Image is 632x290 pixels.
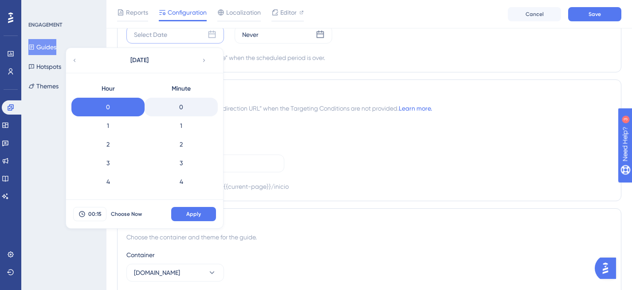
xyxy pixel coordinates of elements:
div: 3 [62,4,64,12]
div: 2 [71,135,145,154]
span: Choose Now [111,211,142,218]
div: 4 [71,172,145,191]
button: Themes [28,78,59,94]
div: Minute [145,80,218,98]
div: Choose the container and theme for the guide. [126,232,612,242]
button: Apply [171,207,216,221]
div: 0 [71,98,145,116]
span: Localization [226,7,261,18]
div: 0 [145,98,218,116]
div: Never [242,29,259,40]
div: 5 [145,191,218,210]
div: Container [126,250,612,260]
span: 00:15 [88,211,102,218]
span: Need Help? [21,2,55,13]
span: Editor [280,7,297,18]
div: Redirection [126,89,612,99]
span: Configuration [168,7,207,18]
div: 3 [145,154,218,172]
div: 4 [145,172,218,191]
span: [DOMAIN_NAME] [134,267,180,278]
iframe: UserGuiding AI Assistant Launcher [595,255,621,282]
span: Cancel [526,11,544,18]
span: Apply [186,211,201,218]
div: 5 [71,191,145,210]
div: Select Date [134,29,167,40]
div: 1 [71,116,145,135]
a: Learn more. [399,105,432,112]
div: Advanced Settings [126,218,612,228]
span: Reports [126,7,148,18]
span: The browser will redirect to the “Redirection URL” when the Targeting Conditions are not provided. [126,103,432,114]
button: Guides [28,39,56,55]
button: Hotspots [28,59,61,75]
span: Save [589,11,601,18]
button: [DATE] [95,52,184,69]
div: Hour [71,80,145,98]
button: Choose Now [106,207,146,221]
div: https://{{current-page}}/inicio [201,181,289,192]
span: [DATE] [130,55,149,66]
button: [DOMAIN_NAME] [126,264,224,282]
div: 1 [145,116,218,135]
button: 00:15 [73,207,106,221]
button: Cancel [508,7,561,21]
div: ENGAGEMENT [28,21,62,28]
div: 3 [71,154,145,172]
div: 2 [145,135,218,154]
button: Save [568,7,621,21]
div: Automatically set as “Inactive” when the scheduled period is over. [142,52,325,63]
